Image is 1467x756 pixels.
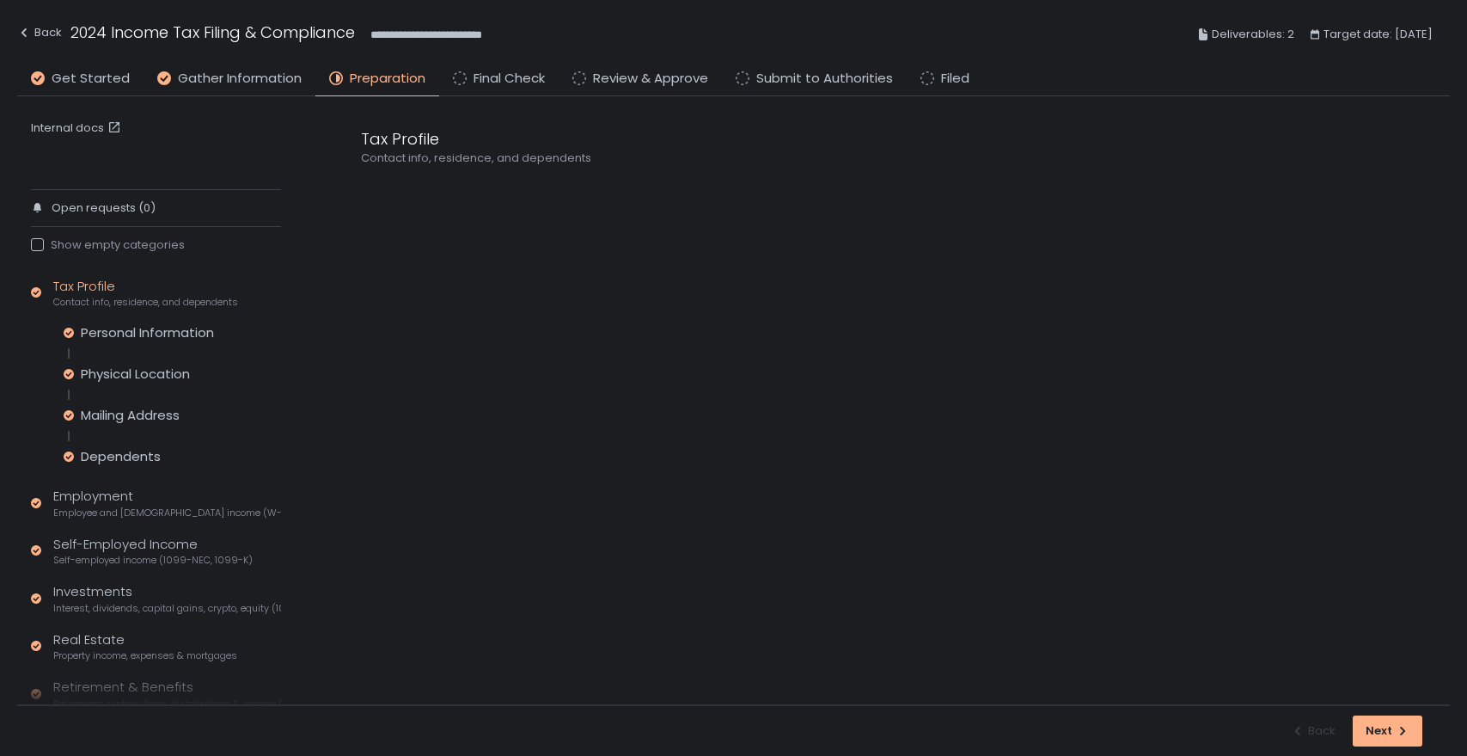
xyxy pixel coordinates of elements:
span: Self-employed income (1099-NEC, 1099-K) [53,554,253,567]
div: Mailing Address [81,407,180,424]
a: Internal docs [31,120,125,136]
div: Dependents [81,448,161,465]
span: Review & Approve [593,69,708,89]
div: Tax Profile [53,277,238,310]
span: Retirement contributions, distributions & income (1099-R, 5498) [53,698,281,710]
div: Tax Profile [361,127,1186,151]
div: Investments [53,582,281,615]
div: Contact info, residence, and dependents [361,151,1186,166]
div: Back [17,22,62,43]
span: Contact info, residence, and dependents [53,296,238,309]
span: Open requests (0) [52,200,156,216]
button: Next [1353,716,1422,747]
div: Personal Information [81,324,214,341]
span: Filed [941,69,969,89]
div: Retirement & Benefits [53,678,281,710]
button: Back [17,21,62,49]
span: Target date: [DATE] [1323,24,1433,45]
span: Gather Information [178,69,302,89]
span: Get Started [52,69,130,89]
span: Preparation [350,69,425,89]
span: Final Check [474,69,545,89]
div: Employment [53,487,281,519]
div: Physical Location [81,366,190,383]
span: Interest, dividends, capital gains, crypto, equity (1099s, K-1s) [53,602,281,615]
span: Submit to Authorities [756,69,893,89]
div: Next [1366,723,1409,739]
span: Property income, expenses & mortgages [53,649,237,662]
span: Deliverables: 2 [1212,24,1294,45]
h1: 2024 Income Tax Filing & Compliance [70,21,355,44]
div: Real Estate [53,630,237,663]
span: Employee and [DEMOGRAPHIC_DATA] income (W-2s) [53,507,281,519]
div: Self-Employed Income [53,535,253,568]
